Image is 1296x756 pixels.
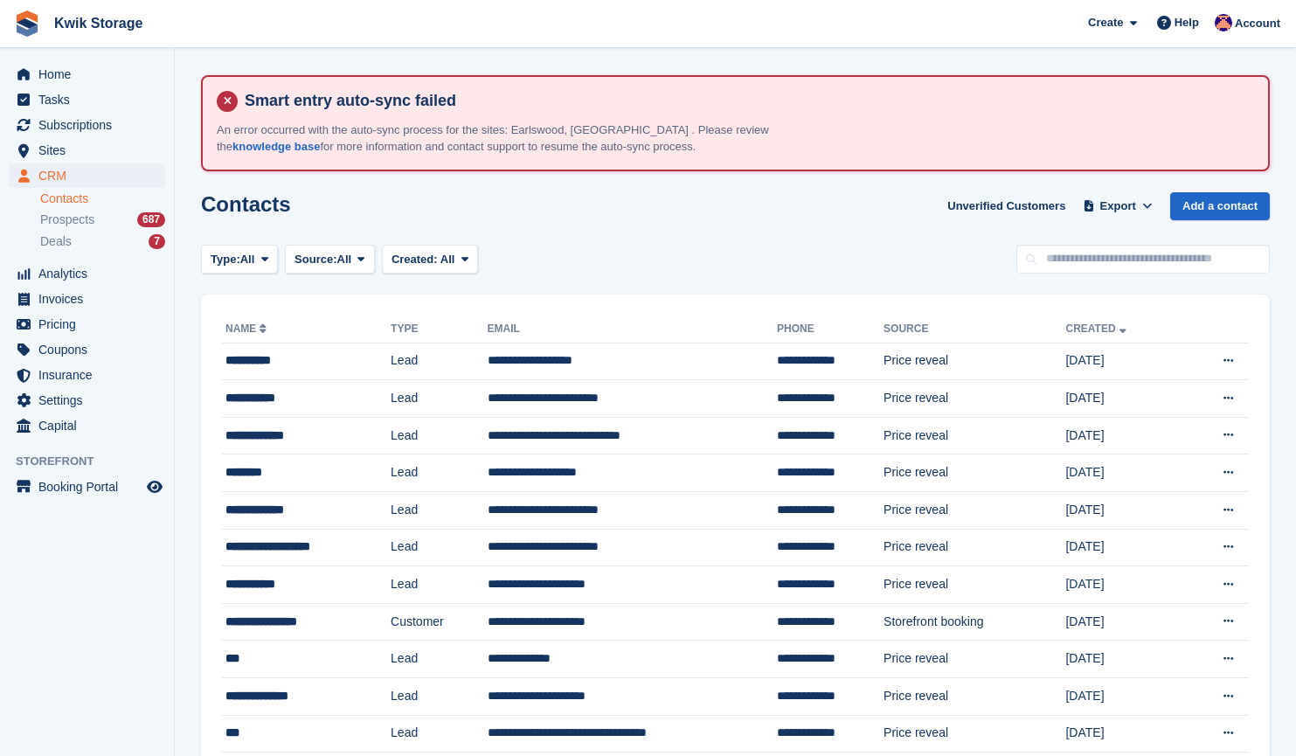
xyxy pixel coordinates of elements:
td: [DATE] [1065,715,1182,753]
p: An error occurred with the auto-sync process for the sites: Earlswood, [GEOGRAPHIC_DATA] . Please... [217,121,828,156]
span: Help [1175,14,1199,31]
td: Price reveal [884,529,1065,566]
a: menu [9,163,165,188]
span: Sites [38,138,143,163]
td: Lead [391,454,488,492]
span: Type: [211,251,240,268]
td: Price reveal [884,641,1065,678]
span: Account [1235,15,1280,32]
a: menu [9,337,165,362]
td: Lead [391,641,488,678]
div: 7 [149,234,165,249]
a: Add a contact [1170,192,1270,221]
a: Deals 7 [40,232,165,251]
td: Customer [391,603,488,641]
td: Storefront booking [884,603,1065,641]
a: Contacts [40,191,165,207]
a: knowledge base [232,140,320,153]
td: [DATE] [1065,492,1182,530]
span: Deals [40,233,72,250]
span: Created: [392,253,438,266]
a: Unverified Customers [940,192,1072,221]
button: Source: All [285,245,375,274]
td: [DATE] [1065,641,1182,678]
button: Created: All [382,245,478,274]
td: [DATE] [1065,678,1182,716]
span: Invoices [38,287,143,311]
a: Prospects 687 [40,211,165,229]
td: [DATE] [1065,417,1182,454]
th: Email [488,316,777,343]
span: Subscriptions [38,113,143,137]
td: Lead [391,678,488,716]
img: Jade Stanley [1215,14,1232,31]
td: [DATE] [1065,603,1182,641]
td: [DATE] [1065,380,1182,418]
img: stora-icon-8386f47178a22dfd0bd8f6a31ec36ba5ce8667c1dd55bd0f319d3a0aa187defe.svg [14,10,40,37]
span: All [440,253,455,266]
a: Name [225,323,270,335]
td: Price reveal [884,417,1065,454]
td: Lead [391,529,488,566]
td: Price reveal [884,678,1065,716]
h4: Smart entry auto-sync failed [238,91,1254,111]
a: menu [9,388,165,413]
td: Lead [391,492,488,530]
td: [DATE] [1065,343,1182,380]
td: Price reveal [884,492,1065,530]
a: Created [1065,323,1129,335]
a: menu [9,113,165,137]
td: Lead [391,380,488,418]
td: Price reveal [884,715,1065,753]
a: menu [9,475,165,499]
span: Booking Portal [38,475,143,499]
span: All [240,251,255,268]
td: Lead [391,343,488,380]
span: Pricing [38,312,143,336]
span: Tasks [38,87,143,112]
span: All [337,251,352,268]
a: menu [9,62,165,87]
td: Price reveal [884,454,1065,492]
a: menu [9,312,165,336]
th: Source [884,316,1065,343]
td: [DATE] [1065,454,1182,492]
span: Coupons [38,337,143,362]
span: Home [38,62,143,87]
span: Prospects [40,212,94,228]
h1: Contacts [201,192,291,216]
span: Source: [295,251,336,268]
a: menu [9,413,165,438]
span: Insurance [38,363,143,387]
a: menu [9,138,165,163]
span: Settings [38,388,143,413]
span: Analytics [38,261,143,286]
a: menu [9,261,165,286]
td: [DATE] [1065,566,1182,604]
a: menu [9,87,165,112]
td: [DATE] [1065,529,1182,566]
button: Type: All [201,245,278,274]
span: CRM [38,163,143,188]
a: menu [9,363,165,387]
span: Export [1100,198,1136,215]
td: Price reveal [884,566,1065,604]
span: Create [1088,14,1123,31]
td: Price reveal [884,380,1065,418]
td: Lead [391,417,488,454]
span: Capital [38,413,143,438]
button: Export [1079,192,1156,221]
div: 687 [137,212,165,227]
span: Storefront [16,453,174,470]
a: menu [9,287,165,311]
td: Price reveal [884,343,1065,380]
a: Kwik Storage [47,9,149,38]
td: Lead [391,715,488,753]
th: Type [391,316,488,343]
th: Phone [777,316,884,343]
td: Lead [391,566,488,604]
a: Preview store [144,476,165,497]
